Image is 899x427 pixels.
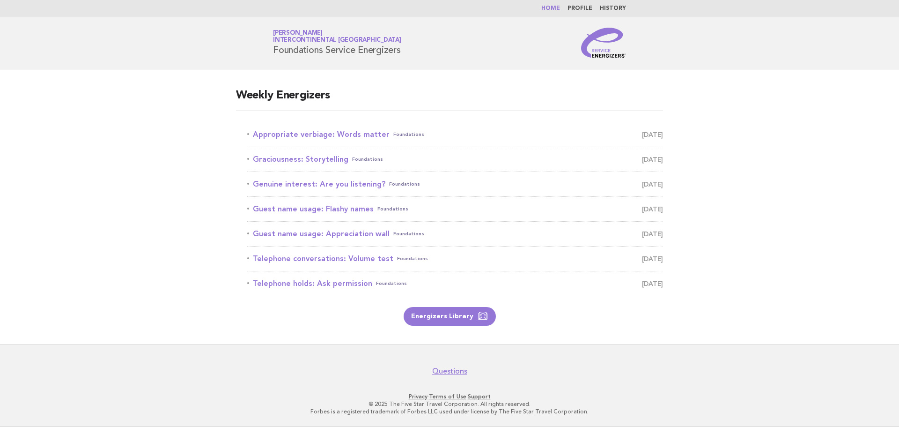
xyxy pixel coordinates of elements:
[541,6,560,11] a: Home
[642,128,663,141] span: [DATE]
[393,227,424,240] span: Foundations
[642,202,663,216] span: [DATE]
[247,153,663,166] a: Graciousness: StorytellingFoundations [DATE]
[409,393,427,400] a: Privacy
[642,178,663,191] span: [DATE]
[247,252,663,265] a: Telephone conversations: Volume testFoundations [DATE]
[273,30,401,43] a: [PERSON_NAME]InterContinental [GEOGRAPHIC_DATA]
[642,252,663,265] span: [DATE]
[163,408,736,415] p: Forbes is a registered trademark of Forbes LLC used under license by The Five Star Travel Corpora...
[389,178,420,191] span: Foundations
[600,6,626,11] a: History
[642,153,663,166] span: [DATE]
[247,202,663,216] a: Guest name usage: Flashy namesFoundations [DATE]
[393,128,424,141] span: Foundations
[163,400,736,408] p: © 2025 The Five Star Travel Corporation. All rights reserved.
[468,393,491,400] a: Support
[642,227,663,240] span: [DATE]
[377,202,408,216] span: Foundations
[567,6,592,11] a: Profile
[429,393,466,400] a: Terms of Use
[273,30,401,55] h1: Foundations Service Energizers
[432,367,467,376] a: Questions
[397,252,428,265] span: Foundations
[376,277,407,290] span: Foundations
[642,277,663,290] span: [DATE]
[236,88,663,111] h2: Weekly Energizers
[352,153,383,166] span: Foundations
[163,393,736,400] p: · ·
[247,227,663,240] a: Guest name usage: Appreciation wallFoundations [DATE]
[581,28,626,58] img: Service Energizers
[247,178,663,191] a: Genuine interest: Are you listening?Foundations [DATE]
[273,37,401,44] span: InterContinental [GEOGRAPHIC_DATA]
[247,277,663,290] a: Telephone holds: Ask permissionFoundations [DATE]
[404,307,496,326] a: Energizers Library
[247,128,663,141] a: Appropriate verbiage: Words matterFoundations [DATE]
